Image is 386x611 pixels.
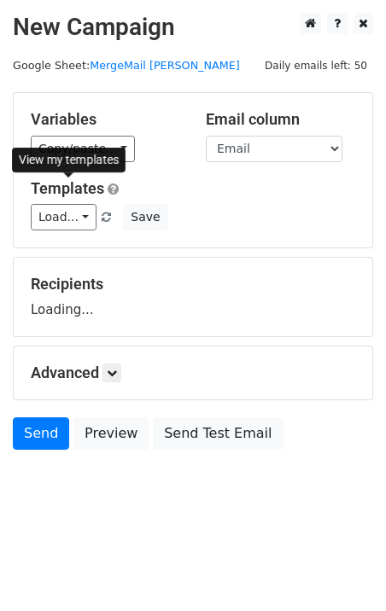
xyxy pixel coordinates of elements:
div: View my templates [12,148,126,172]
a: Load... [31,204,96,230]
small: Google Sheet: [13,59,240,72]
h5: Recipients [31,275,355,294]
button: Save [123,204,167,230]
h5: Variables [31,110,180,129]
a: Preview [73,417,149,450]
h2: New Campaign [13,13,373,42]
a: MergeMail [PERSON_NAME] [90,59,240,72]
h5: Email column [206,110,355,129]
span: Daily emails left: 50 [259,56,373,75]
h5: Advanced [31,364,355,382]
a: Copy/paste... [31,136,135,162]
a: Send [13,417,69,450]
a: Send Test Email [153,417,283,450]
a: Daily emails left: 50 [259,59,373,72]
a: Templates [31,179,104,197]
div: Loading... [31,275,355,319]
